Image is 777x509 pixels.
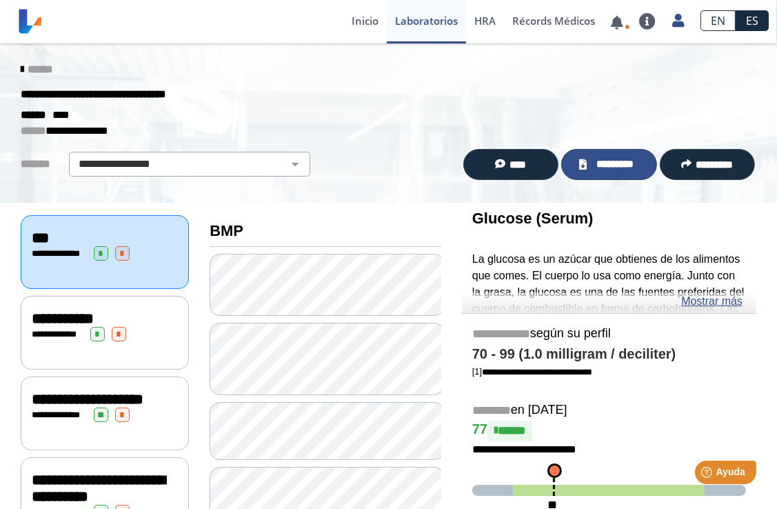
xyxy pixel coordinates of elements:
[474,14,496,28] span: HRA
[472,251,746,416] p: La glucosa es un azúcar que obtienes de los alimentos que comes. El cuerpo lo usa como energía. J...
[472,326,746,342] h5: según su perfil
[736,10,769,31] a: ES
[472,403,746,419] h5: en [DATE]
[654,455,762,494] iframe: Help widget launcher
[472,366,592,377] a: [1]
[700,10,736,31] a: EN
[210,222,243,239] b: BMP
[681,293,743,310] a: Mostrar más
[472,421,746,441] h4: 77
[472,210,594,227] b: Glucose (Serum)
[472,346,746,363] h4: 70 - 99 (1.0 milligram / deciliter)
